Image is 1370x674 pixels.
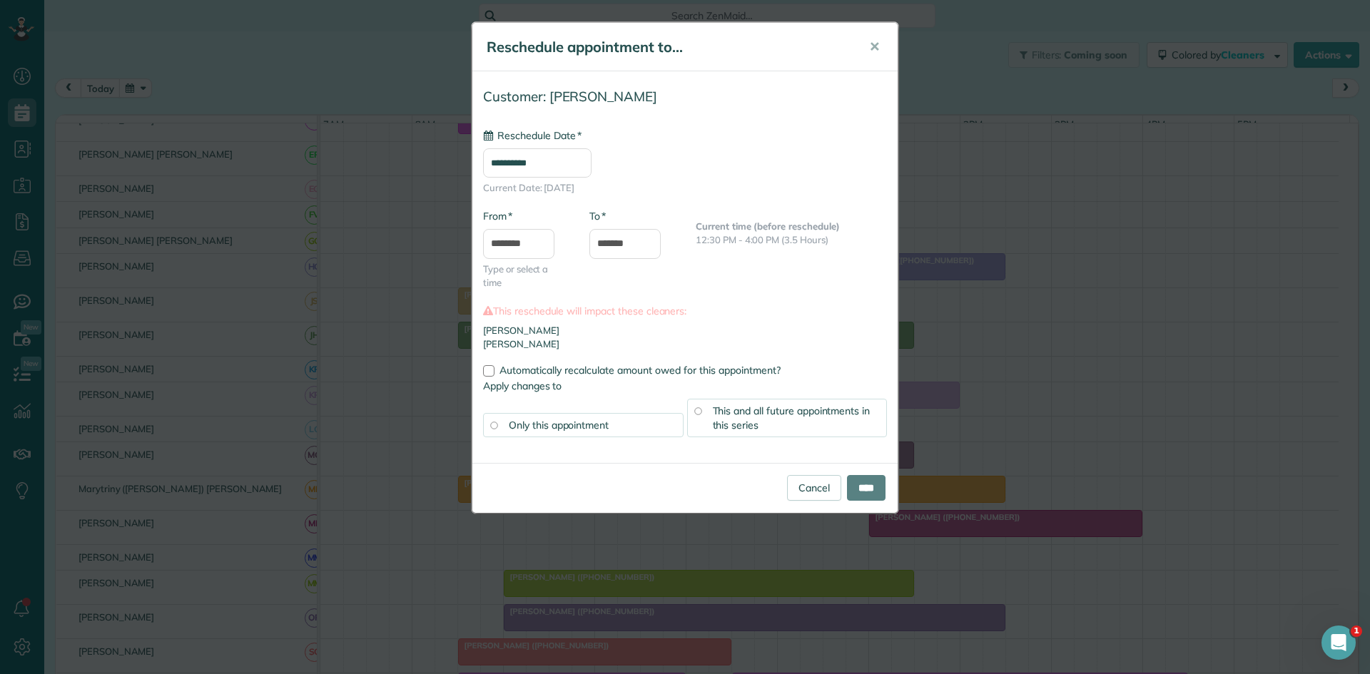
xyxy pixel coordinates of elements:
span: Type or select a time [483,262,568,290]
iframe: Intercom live chat [1321,626,1356,660]
label: From [483,209,512,223]
input: This and all future appointments in this series [694,407,701,414]
span: 1 [1351,626,1362,637]
li: [PERSON_NAME] [483,324,887,337]
li: [PERSON_NAME] [483,337,887,351]
p: 12:30 PM - 4:00 PM (3.5 Hours) [696,233,887,247]
b: Current time (before reschedule) [696,220,840,232]
h5: Reschedule appointment to... [487,37,849,57]
span: This and all future appointments in this series [713,404,871,432]
input: Only this appointment [490,422,497,429]
span: Current Date: [DATE] [483,181,887,195]
span: Only this appointment [509,419,609,432]
span: Automatically recalculate amount owed for this appointment? [499,364,781,377]
h4: Customer: [PERSON_NAME] [483,89,887,104]
label: This reschedule will impact these cleaners: [483,304,887,318]
label: Reschedule Date [483,128,582,143]
a: Cancel [787,475,841,501]
label: To [589,209,606,223]
label: Apply changes to [483,379,887,393]
span: ✕ [869,39,880,55]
